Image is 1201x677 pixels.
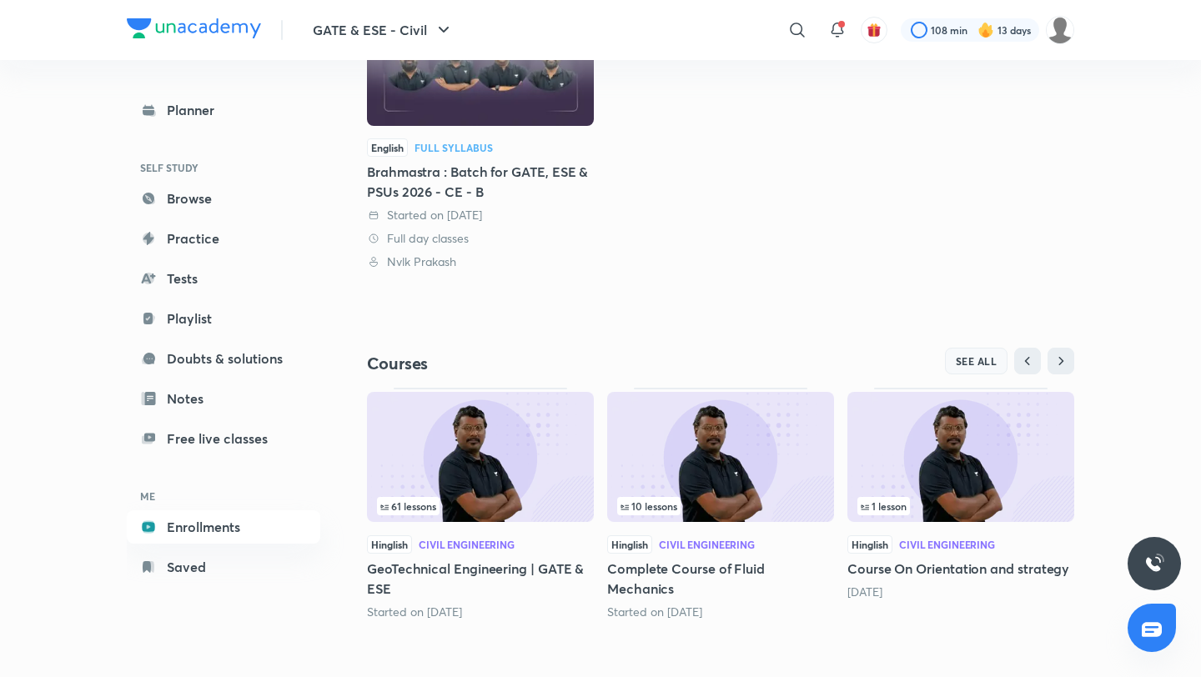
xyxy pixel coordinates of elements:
[847,535,892,554] span: Hinglish
[367,535,412,554] span: Hinglish
[127,550,320,584] a: Saved
[617,497,824,515] div: left
[127,93,320,127] a: Planner
[367,559,594,599] h5: GeoTechnical Engineering | GATE & ESE
[847,388,1074,599] div: Course On Orientation and strategy
[367,388,594,619] div: GeoTechnical Engineering | GATE & ESE
[847,392,1074,522] img: Thumbnail
[607,535,652,554] span: Hinglish
[945,348,1008,374] button: SEE ALL
[377,497,584,515] div: infocontainer
[659,539,755,549] div: Civil Engineering
[127,482,320,510] h6: ME
[621,501,677,511] span: 10 lessons
[367,162,594,202] div: Brahmastra : Batch for GATE, ESE & PSUs 2026 - CE - B
[367,253,594,270] div: Nvlk Prakash
[127,18,261,43] a: Company Logo
[857,497,1064,515] div: infosection
[607,388,834,619] div: Complete Course of Fluid Mechanics
[607,559,834,599] h5: Complete Course of Fluid Mechanics
[367,230,594,247] div: Full day classes
[861,501,907,511] span: 1 lesson
[377,497,584,515] div: left
[419,539,515,549] div: Civil Engineering
[977,22,994,38] img: streak
[127,342,320,375] a: Doubts & solutions
[617,497,824,515] div: infocontainer
[367,353,721,374] h4: Courses
[127,302,320,335] a: Playlist
[617,497,824,515] div: infosection
[857,497,1064,515] div: left
[847,559,1074,579] h5: Course On Orientation and strategy
[127,422,320,455] a: Free live classes
[377,497,584,515] div: infosection
[607,392,834,522] img: Thumbnail
[380,501,436,511] span: 61 lessons
[857,497,1064,515] div: infocontainer
[1046,16,1074,44] img: Rahul KD
[303,13,464,47] button: GATE & ESE - Civil
[607,604,834,620] div: Started on Sept 30
[899,539,995,549] div: Civil Engineering
[127,510,320,544] a: Enrollments
[367,392,594,522] img: Thumbnail
[127,382,320,415] a: Notes
[127,182,320,215] a: Browse
[127,153,320,182] h6: SELF STUDY
[367,604,594,620] div: Started on Aug 29
[847,584,1074,600] div: 1 month ago
[367,207,594,223] div: Started on 20 Aug 2025
[956,355,997,367] span: SEE ALL
[1144,554,1164,574] img: ttu
[867,23,882,38] img: avatar
[127,262,320,295] a: Tests
[127,18,261,38] img: Company Logo
[127,222,320,255] a: Practice
[367,138,408,157] span: English
[415,143,493,153] div: Full Syllabus
[861,17,887,43] button: avatar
